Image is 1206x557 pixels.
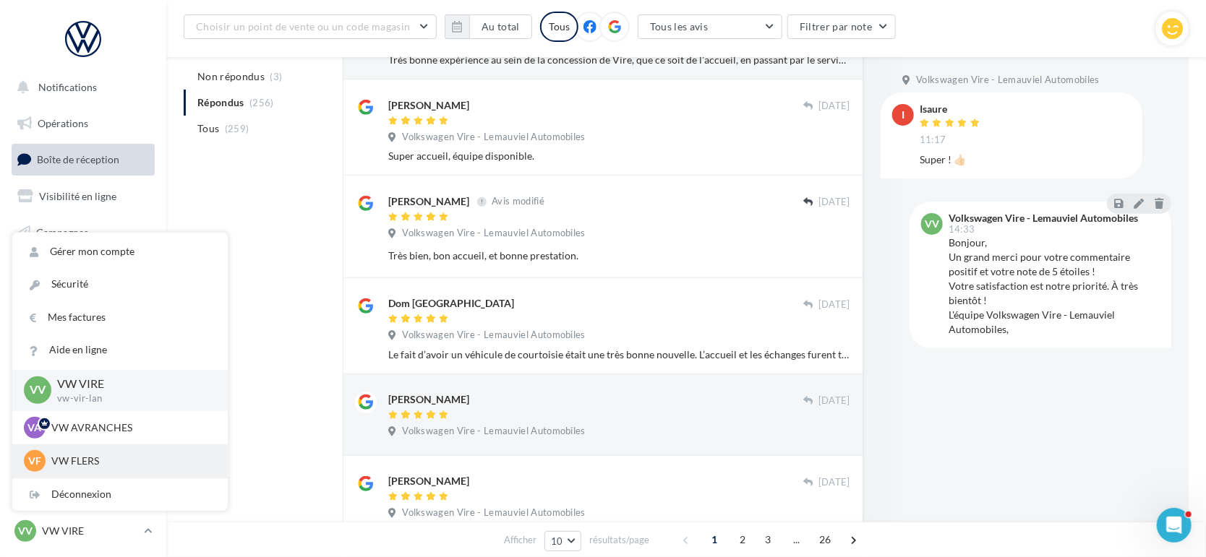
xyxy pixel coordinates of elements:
a: Boîte de réception [9,144,158,175]
span: Opérations [38,117,88,129]
span: Avis modifié [492,196,544,207]
div: Très bonne expérience au sein de la concession de Vire, que ce soit de l’accueil, en passant par ... [388,53,850,67]
div: Bonjour, Un grand merci pour votre commentaire positif et votre note de 5 étoiles ! Votre satisfa... [949,236,1160,337]
span: Volkswagen Vire - Lemauviel Automobiles [402,227,586,240]
span: [DATE] [818,298,850,311]
p: VW VIRE [42,524,138,538]
span: 26 [813,528,837,551]
div: Déconnexion [12,478,228,511]
span: [DATE] [818,394,850,407]
a: Aide en ligne [12,334,228,366]
span: 10 [551,535,563,547]
span: Visibilité en ligne [39,190,116,202]
span: Notifications [38,81,97,93]
button: Au total [469,14,532,39]
span: Tous [197,121,219,136]
span: (259) [225,123,249,134]
a: Gérer mon compte [12,236,228,268]
span: Campagnes [36,225,88,238]
span: Volkswagen Vire - Lemauviel Automobiles [916,74,1100,87]
span: [DATE] [818,476,850,489]
span: [DATE] [818,100,850,113]
span: Tous les avis [650,20,709,33]
p: VW VIRE [57,376,205,392]
button: Au total [445,14,532,39]
div: [PERSON_NAME] [388,98,469,113]
a: Contacts [9,253,158,283]
a: Campagnes [9,217,158,248]
a: Campagnes DataOnDemand [9,409,158,452]
span: VV [925,217,939,231]
a: Médiathèque [9,289,158,319]
p: VW AVRANCHES [51,420,210,435]
span: 2 [731,528,754,551]
div: [PERSON_NAME] [388,474,469,488]
span: VA [28,420,42,435]
span: Volkswagen Vire - Lemauviel Automobiles [402,329,586,342]
a: PLV et print personnalisable [9,360,158,403]
span: 14:33 [949,225,975,234]
span: (3) [270,71,283,82]
div: Dom [GEOGRAPHIC_DATA] [388,296,514,311]
span: résultats/page [589,533,649,547]
div: Super ! 👍🏻 [920,152,1131,167]
a: Mes factures [12,301,228,334]
p: vw-vir-lan [57,392,205,405]
button: 10 [544,531,581,551]
span: [DATE] [818,196,850,209]
div: [PERSON_NAME] [388,194,469,209]
button: Filtrer par note [787,14,897,39]
iframe: Intercom live chat [1157,508,1192,543]
span: 1 [703,528,726,551]
span: I [902,108,904,122]
span: VF [28,454,41,468]
div: Tous [540,12,578,42]
button: Tous les avis [638,14,782,39]
span: Choisir un point de vente ou un code magasin [196,20,410,33]
a: Sécurité [12,268,228,301]
button: Choisir un point de vente ou un code magasin [184,14,437,39]
span: 11:17 [920,134,946,147]
span: 3 [757,528,780,551]
p: VW FLERS [51,454,210,468]
span: ... [785,528,808,551]
button: Notifications [9,72,152,103]
div: Le fait d’avoir un véhicule de courtoisie était une très bonne nouvelle. L’accueil et les échange... [388,347,850,362]
span: Volkswagen Vire - Lemauviel Automobiles [402,506,586,519]
span: Afficher [504,533,536,547]
span: Boîte de réception [37,153,119,165]
span: VV [30,382,46,399]
span: Volkswagen Vire - Lemauviel Automobiles [402,131,586,144]
div: [PERSON_NAME] [388,392,469,407]
div: Très bien, bon accueil, et bonne prestation. [388,249,756,263]
a: Calendrier [9,325,158,355]
a: Opérations [9,108,158,139]
div: Super accueil, équipe disponible. [388,149,850,163]
a: Visibilité en ligne [9,181,158,212]
span: VV [18,524,33,538]
span: Non répondus [197,69,265,84]
span: Volkswagen Vire - Lemauviel Automobiles [402,425,586,438]
a: VV VW VIRE [12,517,155,545]
div: Volkswagen Vire - Lemauviel Automobiles [949,213,1138,223]
div: Isaure [920,104,983,114]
